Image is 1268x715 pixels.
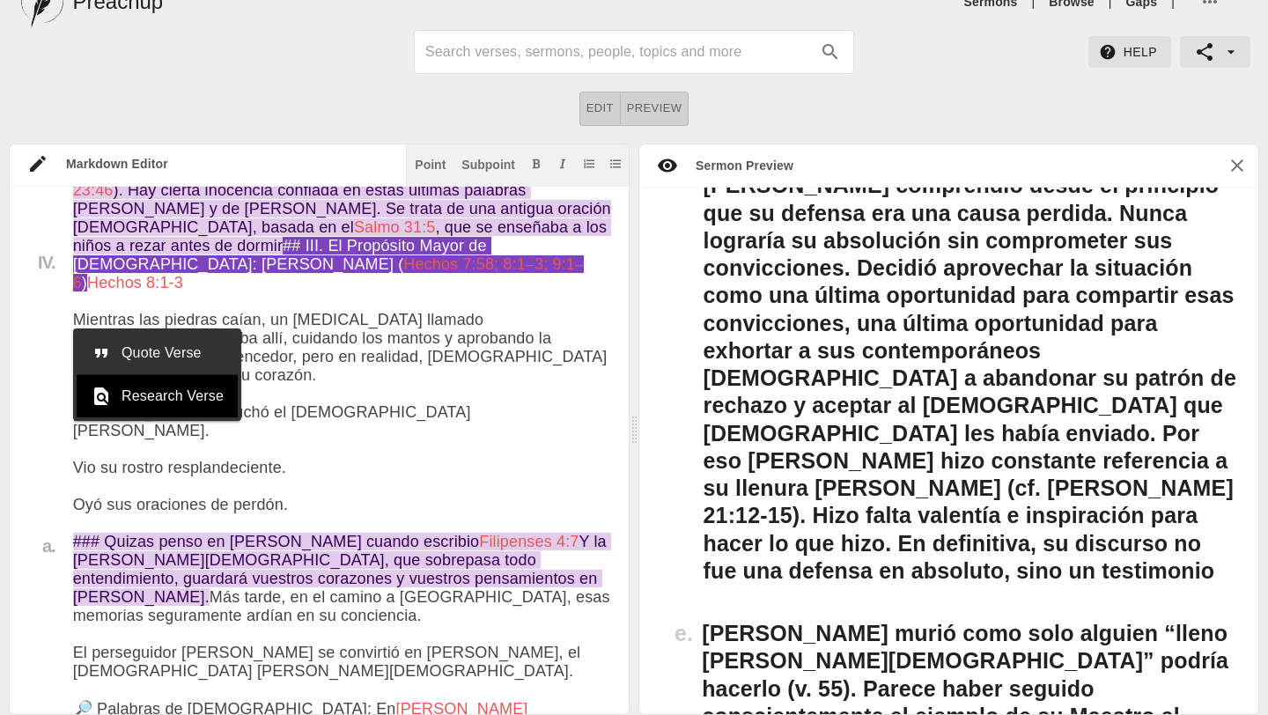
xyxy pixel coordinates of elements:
button: Subpoint [458,155,519,173]
button: Add ordered list [580,155,598,173]
div: Subpoint [461,158,515,171]
span: Quote Verse [122,343,224,364]
button: Help [1088,36,1171,69]
iframe: Drift Widget Chat Controller [1180,627,1247,694]
button: Insert point [411,155,449,173]
span: Edit [586,99,614,119]
button: Add unordered list [607,155,624,173]
button: search [811,33,850,71]
span: Help [1102,41,1157,63]
h3: En general, da la impresión de que [PERSON_NAME] comprendió desde el principio que su defensa era... [704,144,1241,585]
span: Research Verse [122,386,224,407]
button: Edit [579,92,621,126]
div: text alignment [579,92,689,126]
div: Point [415,158,446,171]
h3: e . [657,620,702,647]
div: Quote Verse [77,332,238,375]
div: a. [27,537,55,555]
input: Search sermons [425,38,811,66]
button: Add italic text [554,155,571,173]
div: Research Verse [77,375,238,417]
div: Markdown Editor [48,155,406,173]
div: IV. [27,254,55,271]
span: Preview [627,99,682,119]
div: Sermon Preview [678,157,793,174]
button: Add bold text [527,155,545,173]
button: Preview [621,92,689,126]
